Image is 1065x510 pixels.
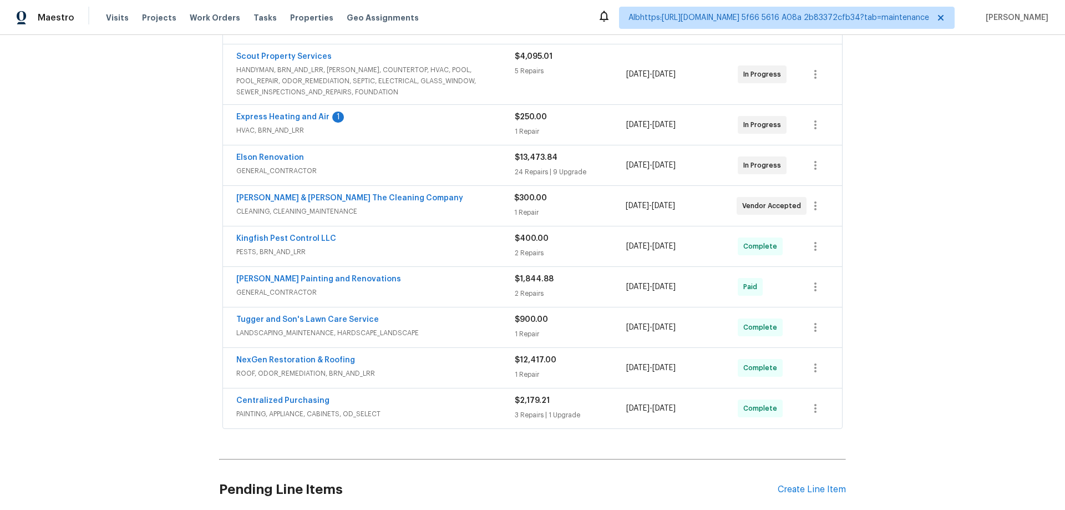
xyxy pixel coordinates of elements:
[652,121,676,129] span: [DATE]
[626,202,649,210] span: [DATE]
[626,322,676,333] span: -
[626,364,650,372] span: [DATE]
[626,283,650,291] span: [DATE]
[515,397,550,405] span: $2,179.21
[253,14,277,22] span: Tasks
[236,246,515,257] span: PESTS, BRN_AND_LRR
[743,119,785,130] span: In Progress
[236,287,515,298] span: GENERAL_CONTRACTOR
[626,161,650,169] span: [DATE]
[626,281,676,292] span: -
[190,12,240,23] span: Work Orders
[652,364,676,372] span: [DATE]
[515,113,547,121] span: $250.00
[626,200,675,211] span: -
[652,202,675,210] span: [DATE]
[515,166,626,178] div: 24 Repairs | 9 Upgrade
[743,241,782,252] span: Complete
[652,283,676,291] span: [DATE]
[743,403,782,414] span: Complete
[332,112,344,123] div: 1
[236,408,515,420] span: PAINTING, APPLIANCE, CABINETS, OD_SELECT
[106,12,129,23] span: Visits
[514,194,547,202] span: $300.00
[628,12,929,23] span: Albhttps:[URL][DOMAIN_NAME] 5f66 5616 A08a 2b83372cfb34?tab=maintenance
[743,281,762,292] span: Paid
[515,65,626,77] div: 5 Repairs
[515,126,626,137] div: 1 Repair
[743,362,782,373] span: Complete
[626,119,676,130] span: -
[236,275,401,283] a: [PERSON_NAME] Painting and Renovations
[778,484,846,495] div: Create Line Item
[742,200,805,211] span: Vendor Accepted
[515,410,626,421] div: 3 Repairs | 1 Upgrade
[515,316,548,324] span: $900.00
[743,69,785,80] span: In Progress
[743,160,785,171] span: In Progress
[652,324,676,331] span: [DATE]
[515,154,557,161] span: $13,473.84
[515,329,626,340] div: 1 Repair
[236,64,515,98] span: HANDYMAN, BRN_AND_LRR, [PERSON_NAME], COUNTERTOP, HVAC, POOL, POOL_REPAIR, ODOR_REMEDIATION, SEPT...
[652,70,676,78] span: [DATE]
[652,405,676,412] span: [DATE]
[236,206,514,217] span: CLEANING, CLEANING_MAINTENANCE
[515,53,552,60] span: $4,095.01
[652,243,676,250] span: [DATE]
[626,403,676,414] span: -
[236,316,379,324] a: Tugger and Son's Lawn Care Service
[236,113,329,121] a: Express Heating and Air
[290,12,333,23] span: Properties
[236,356,355,364] a: NexGen Restoration & Roofing
[236,397,329,405] a: Centralized Purchasing
[515,235,549,243] span: $400.00
[626,69,676,80] span: -
[626,362,676,373] span: -
[514,207,625,218] div: 1 Repair
[515,248,626,259] div: 2 Repairs
[236,125,515,136] span: HVAC, BRN_AND_LRR
[236,327,515,339] span: LANDSCAPING_MAINTENANCE, HARDSCAPE_LANDSCAPE
[981,12,1048,23] span: [PERSON_NAME]
[38,12,74,23] span: Maestro
[626,243,650,250] span: [DATE]
[236,194,463,202] a: [PERSON_NAME] & [PERSON_NAME] The Cleaning Company
[626,160,676,171] span: -
[626,241,676,252] span: -
[236,368,515,379] span: ROOF, ODOR_REMEDIATION, BRN_AND_LRR
[236,154,304,161] a: Elson Renovation
[515,275,554,283] span: $1,844.88
[515,369,626,380] div: 1 Repair
[626,70,650,78] span: [DATE]
[515,288,626,299] div: 2 Repairs
[626,324,650,331] span: [DATE]
[347,12,419,23] span: Geo Assignments
[236,165,515,176] span: GENERAL_CONTRACTOR
[236,53,332,60] a: Scout Property Services
[626,405,650,412] span: [DATE]
[652,161,676,169] span: [DATE]
[743,322,782,333] span: Complete
[515,356,556,364] span: $12,417.00
[236,235,336,243] a: Kingfish Pest Control LLC
[626,121,650,129] span: [DATE]
[142,12,176,23] span: Projects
